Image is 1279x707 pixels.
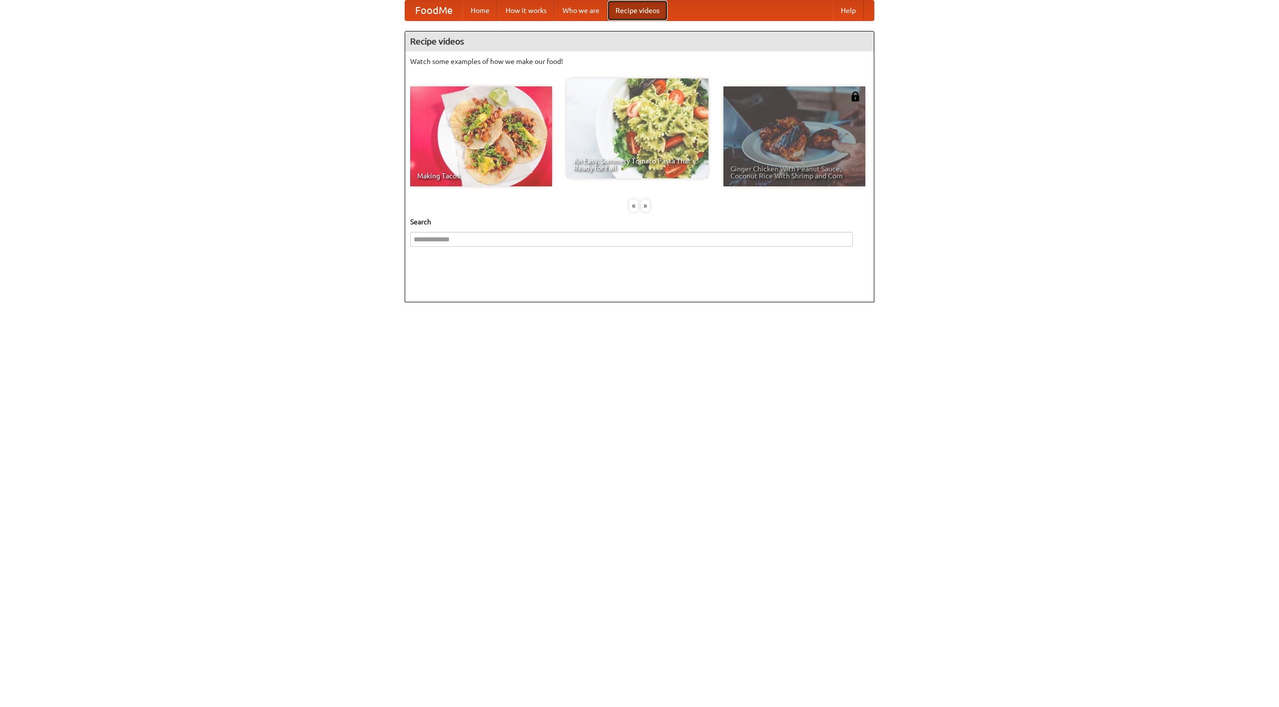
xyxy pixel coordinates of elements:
h5: Search [410,217,869,227]
span: An Easy, Summery Tomato Pasta That's Ready for Fall [574,157,701,171]
span: Making Tacos [417,172,545,179]
h4: Recipe videos [405,31,874,51]
a: Recipe videos [608,0,667,20]
a: FoodMe [405,0,463,20]
a: Help [833,0,864,20]
div: « [629,199,638,212]
a: Making Tacos [410,86,552,186]
div: » [641,199,650,212]
a: An Easy, Summery Tomato Pasta That's Ready for Fall [567,78,708,178]
a: Who we are [555,0,608,20]
p: Watch some examples of how we make our food! [410,56,869,66]
img: 483408.png [850,91,860,101]
a: Home [463,0,498,20]
a: How it works [498,0,555,20]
